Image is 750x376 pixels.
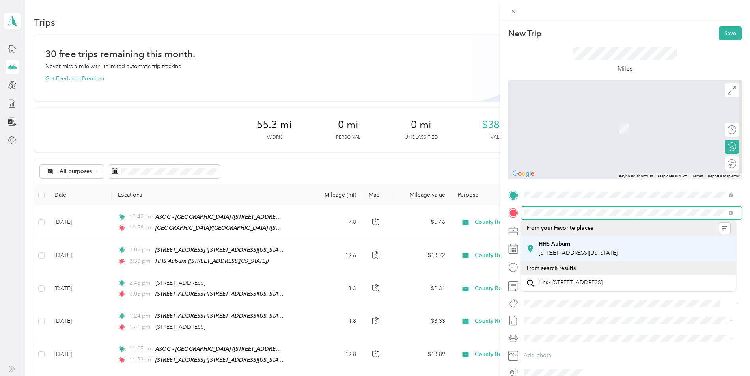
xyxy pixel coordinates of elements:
p: New Trip [508,28,541,39]
a: Report a map error [708,174,739,178]
span: From your Favorite places [526,225,593,232]
strong: HHS Auburn [539,240,570,248]
button: Save [719,26,742,40]
button: Add photo [521,350,742,361]
span: Hhsk [STREET_ADDRESS] [539,279,603,286]
span: Map data ©2025 [658,174,687,178]
img: Google [510,169,536,179]
iframe: Everlance-gr Chat Button Frame [706,332,750,376]
span: From search results [526,265,576,272]
a: Terms (opens in new tab) [692,174,703,178]
button: Keyboard shortcuts [619,173,653,179]
p: Miles [618,64,632,74]
span: [STREET_ADDRESS][US_STATE] [539,249,618,256]
a: Open this area in Google Maps (opens a new window) [510,169,536,179]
